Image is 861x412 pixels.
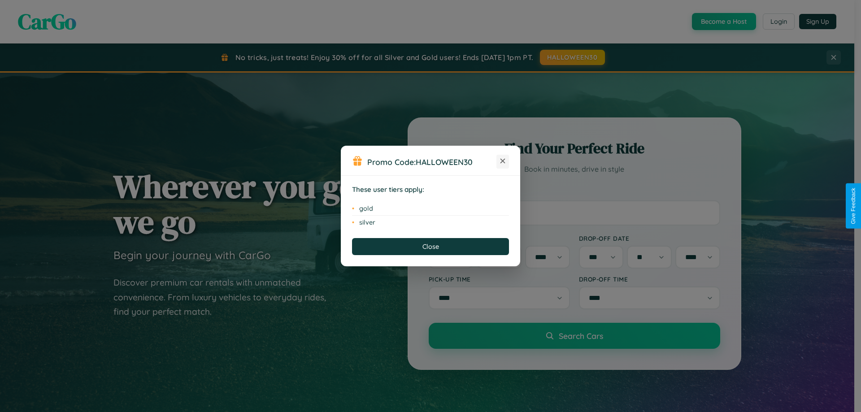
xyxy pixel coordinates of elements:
div: Give Feedback [850,188,857,224]
strong: These user tiers apply: [352,185,424,194]
li: silver [352,216,509,229]
button: Close [352,238,509,255]
b: HALLOWEEN30 [416,157,473,167]
h3: Promo Code: [367,157,496,167]
li: gold [352,202,509,216]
